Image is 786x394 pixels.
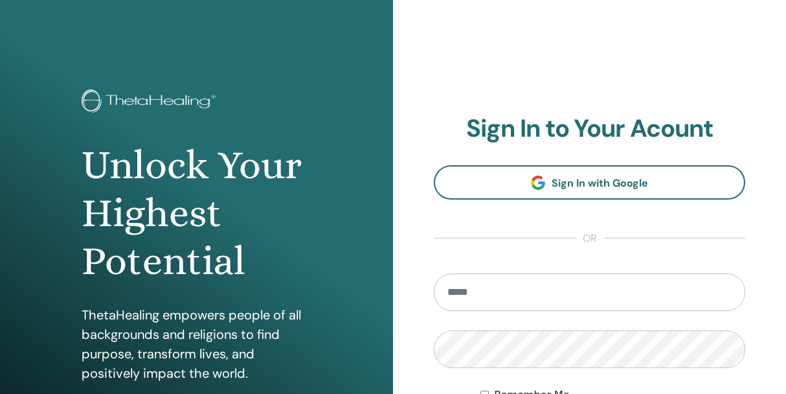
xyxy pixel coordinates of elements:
[82,141,311,286] h1: Unlock Your Highest Potential
[576,231,603,246] span: or
[434,114,745,144] h2: Sign In to Your Acount
[82,305,311,383] p: ThetaHealing empowers people of all backgrounds and religions to find purpose, transform lives, a...
[552,176,648,190] span: Sign In with Google
[434,165,745,200] a: Sign In with Google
